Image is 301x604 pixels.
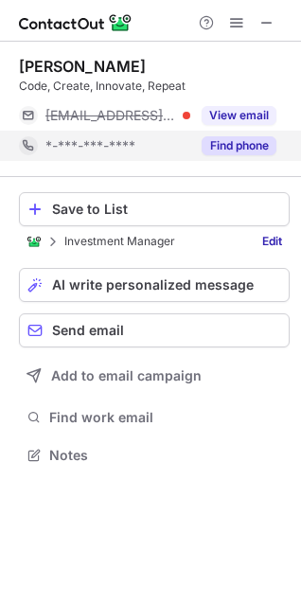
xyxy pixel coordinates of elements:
button: Find work email [19,404,290,431]
span: [EMAIL_ADDRESS][DOMAIN_NAME] [45,107,176,124]
button: Reveal Button [202,106,276,125]
div: Save to List [52,202,281,217]
p: Investment Manager [64,235,175,248]
span: AI write personalized message [52,277,254,293]
button: Add to email campaign [19,359,290,393]
button: Send email [19,313,290,347]
button: Save to List [19,192,290,226]
a: Edit [255,232,290,251]
span: Find work email [49,409,282,426]
button: Reveal Button [202,136,276,155]
div: Code, Create, Innovate, Repeat [19,78,290,95]
img: ContactOut v5.3.10 [19,11,133,34]
img: ContactOut [27,234,42,249]
button: Notes [19,442,290,469]
button: AI write personalized message [19,268,290,302]
div: [PERSON_NAME] [19,57,146,76]
span: Add to email campaign [51,368,202,383]
span: Notes [49,447,282,464]
span: Send email [52,323,124,338]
